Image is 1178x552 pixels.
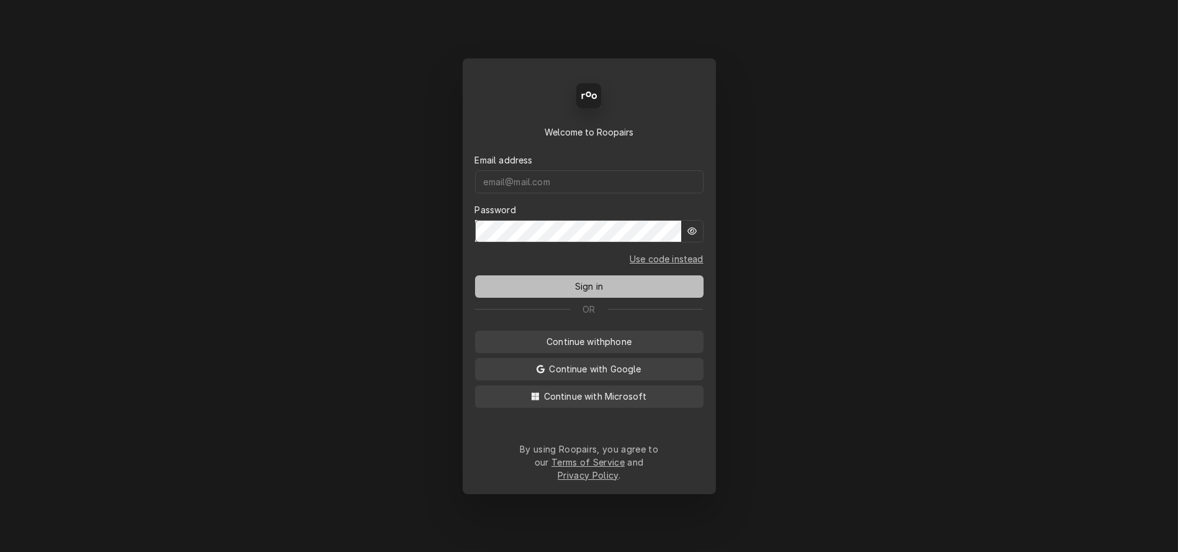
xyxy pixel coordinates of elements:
[541,390,650,403] span: Continue with Microsoft
[475,303,704,316] div: Or
[558,470,618,481] a: Privacy Policy
[544,335,634,348] span: Continue with phone
[475,358,704,380] button: Continue with Google
[546,362,643,375] span: Continue with Google
[475,203,516,216] label: Password
[475,170,704,193] input: email@mail.com
[573,280,605,293] span: Sign in
[520,443,659,482] div: By using Roopairs, you agree to our and .
[475,126,704,139] div: Welcome to Roopairs
[475,331,704,353] button: Continue withphone
[630,252,704,265] a: Go to Email and code form
[475,154,533,167] label: Email address
[475,385,704,408] button: Continue with Microsoft
[551,457,625,467] a: Terms of Service
[475,275,704,298] button: Sign in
